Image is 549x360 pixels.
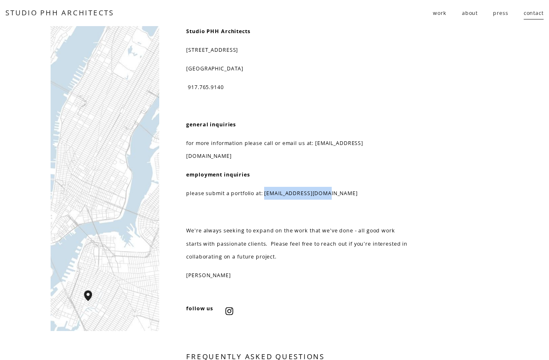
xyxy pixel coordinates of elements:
[493,6,508,20] a: press
[186,43,408,56] p: [STREET_ADDRESS]
[462,6,478,20] a: about
[186,121,236,128] strong: general inquiries
[433,6,446,20] a: folder dropdown
[433,7,446,19] span: work
[5,8,114,17] a: STUDIO PHH ARCHITECTS
[186,81,408,94] p: 917.765.9140
[186,187,408,200] p: please submit a portfolio at: [EMAIL_ADDRESS][DOMAIN_NAME]
[524,6,544,20] a: contact
[186,305,213,312] strong: follow us
[186,62,408,75] p: [GEOGRAPHIC_DATA]
[186,171,250,178] strong: employment inquiries
[186,269,408,282] p: [PERSON_NAME]
[225,307,233,315] a: Instagram
[186,137,408,162] p: for more information please call or email us at: [EMAIL_ADDRESS][DOMAIN_NAME]
[186,224,408,263] p: We're always seeking to expand on the work that we've done - all good work starts with passionate...
[186,28,250,35] strong: Studio PHH Architects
